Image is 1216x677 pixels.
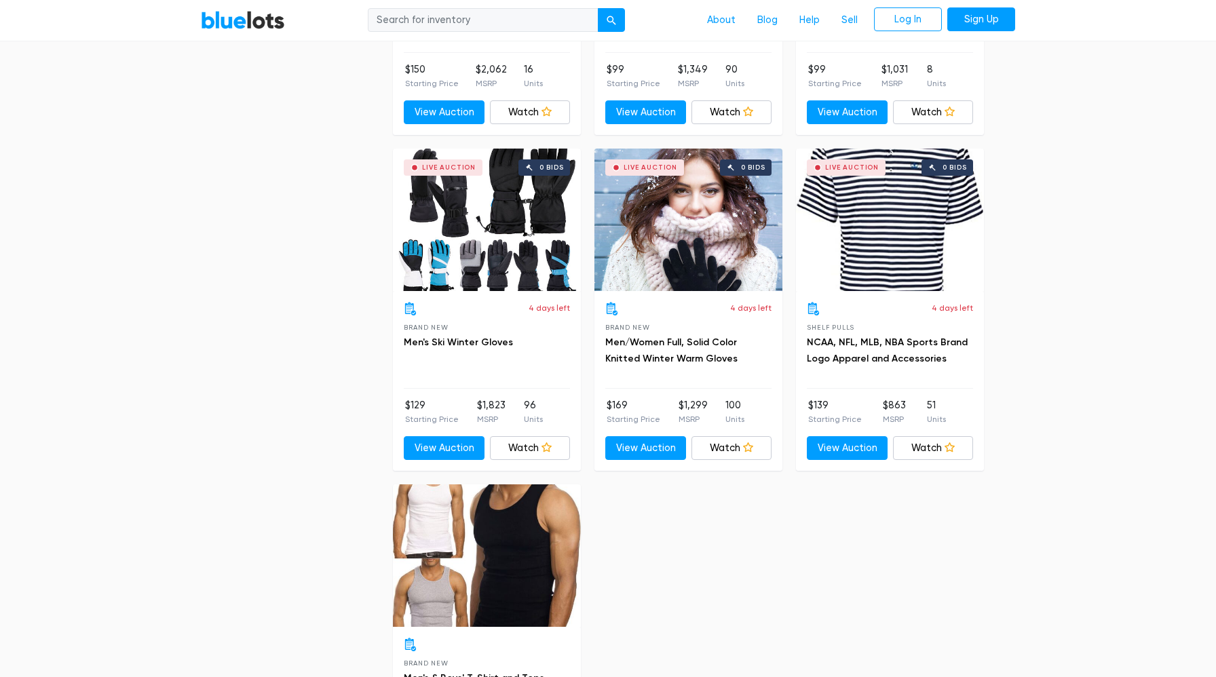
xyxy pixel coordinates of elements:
a: View Auction [807,436,888,461]
div: Live Auction [624,164,677,171]
a: Log In [874,7,942,32]
div: Live Auction [825,164,879,171]
a: Help [788,7,831,33]
a: View Auction [605,100,686,125]
p: MSRP [477,413,506,425]
p: 4 days left [529,302,570,314]
span: Brand New [404,324,448,331]
a: Live Auction 0 bids [594,149,782,291]
li: $863 [883,398,906,425]
li: 96 [524,398,543,425]
p: MSRP [476,77,507,90]
span: Brand New [605,324,649,331]
p: Starting Price [607,413,660,425]
li: 90 [725,62,744,90]
span: Brand New [404,659,448,667]
a: Watch [893,100,974,125]
a: NCAA, NFL, MLB, NBA Sports Brand Logo Apparel and Accessories [807,336,968,364]
li: 100 [725,398,744,425]
div: Live Auction [422,164,476,171]
a: Sign Up [947,7,1015,32]
li: $99 [607,62,660,90]
a: Men's Ski Winter Gloves [404,336,513,348]
li: $139 [808,398,862,425]
a: Watch [490,100,571,125]
div: 0 bids [539,164,564,171]
p: 4 days left [932,302,973,314]
p: Starting Price [607,77,660,90]
li: $1,299 [679,398,708,425]
a: View Auction [404,436,484,461]
li: $99 [808,62,862,90]
p: Starting Price [808,413,862,425]
a: Watch [691,100,772,125]
a: Men/Women Full, Solid Color Knitted Winter Warm Gloves [605,336,738,364]
li: $129 [405,398,459,425]
a: Watch [691,436,772,461]
a: Blog [746,7,788,33]
p: Units [725,413,744,425]
li: $150 [405,62,459,90]
li: 16 [524,62,543,90]
input: Search for inventory [368,8,598,33]
div: 0 bids [943,164,967,171]
li: $1,349 [678,62,708,90]
li: 8 [927,62,946,90]
p: Units [524,77,543,90]
p: MSRP [678,77,708,90]
p: Units [927,413,946,425]
li: 51 [927,398,946,425]
li: $1,031 [881,62,908,90]
a: View Auction [605,436,686,461]
a: BlueLots [201,10,285,30]
a: Live Auction 0 bids [796,149,984,291]
div: 0 bids [741,164,765,171]
a: Live Auction 0 bids [393,149,581,291]
a: Watch [490,436,571,461]
p: MSRP [883,413,906,425]
li: $169 [607,398,660,425]
p: Starting Price [808,77,862,90]
p: 4 days left [730,302,772,314]
p: MSRP [881,77,908,90]
p: Units [524,413,543,425]
p: Units [725,77,744,90]
p: Starting Price [405,77,459,90]
p: Starting Price [405,413,459,425]
a: View Auction [807,100,888,125]
a: About [696,7,746,33]
a: Watch [893,436,974,461]
li: $1,823 [477,398,506,425]
a: View Auction [404,100,484,125]
span: Shelf Pulls [807,324,854,331]
p: MSRP [679,413,708,425]
li: $2,062 [476,62,507,90]
a: Sell [831,7,869,33]
p: Units [927,77,946,90]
